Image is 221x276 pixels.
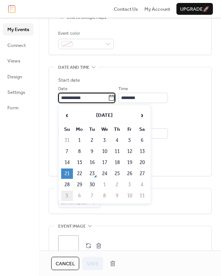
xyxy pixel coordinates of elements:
span: Contact Us [114,6,138,13]
span: Event image [58,223,86,230]
td: 15 [74,157,85,168]
td: 31 [61,135,73,146]
td: 2 [86,135,98,146]
span: Upgrade 🚀 [180,6,209,13]
td: 7 [86,191,98,201]
td: 30 [86,180,98,190]
a: Design [3,71,34,82]
a: Connect [3,39,34,51]
td: 8 [99,191,110,201]
td: 25 [111,168,123,179]
td: 18 [111,157,123,168]
td: 24 [99,168,110,179]
a: Settings [3,86,34,98]
th: We [99,124,110,134]
span: Cancel [56,260,75,268]
td: 20 [136,157,148,168]
span: Connect [7,42,26,49]
span: › [137,108,148,123]
td: 4 [136,180,148,190]
td: 2 [111,180,123,190]
td: 6 [136,135,148,146]
span: Design [7,73,22,81]
div: ; [58,235,79,256]
td: 17 [99,157,110,168]
th: Mo [74,124,85,134]
td: 28 [61,180,73,190]
div: Event color [58,30,112,37]
th: Su [61,124,73,134]
span: Form [7,104,19,112]
div: Start date [58,76,80,84]
span: Settings [7,89,25,96]
span: My Account [144,6,170,13]
td: 1 [74,135,85,146]
span: Date [58,85,67,93]
span: My Events [7,26,29,33]
span: Time [118,85,128,93]
button: Cancel [51,257,79,270]
td: 9 [111,191,123,201]
td: 19 [124,157,136,168]
a: My Events [3,23,34,35]
td: 22 [74,168,85,179]
span: Date and time [58,64,90,71]
td: 16 [86,157,98,168]
button: Upgrade🚀 [176,3,213,15]
td: 12 [124,146,136,157]
td: 10 [99,146,110,157]
td: 29 [74,180,85,190]
td: 6 [74,191,85,201]
td: 21 [61,168,73,179]
a: My Account [144,5,170,13]
td: 5 [61,191,73,201]
th: Fr [124,124,136,134]
img: logo [8,5,15,13]
td: 26 [124,168,136,179]
td: 27 [136,168,148,179]
td: 8 [74,146,85,157]
td: 1 [99,180,110,190]
a: Contact Us [114,5,138,13]
td: 13 [136,146,148,157]
td: 10 [124,191,136,201]
span: Link to Google Maps [67,14,106,21]
span: Views [7,57,20,65]
a: Form [3,102,34,113]
td: 4 [111,135,123,146]
td: 3 [99,135,110,146]
th: [DATE] [74,108,136,123]
th: Tu [86,124,98,134]
a: Views [3,55,34,67]
td: 11 [136,191,148,201]
td: 11 [111,146,123,157]
th: Sa [136,124,148,134]
td: 3 [124,180,136,190]
span: ‹ [62,108,73,123]
td: 9 [86,146,98,157]
td: 14 [61,157,73,168]
td: 7 [61,146,73,157]
td: 23 [86,168,98,179]
th: Th [111,124,123,134]
td: 5 [124,135,136,146]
